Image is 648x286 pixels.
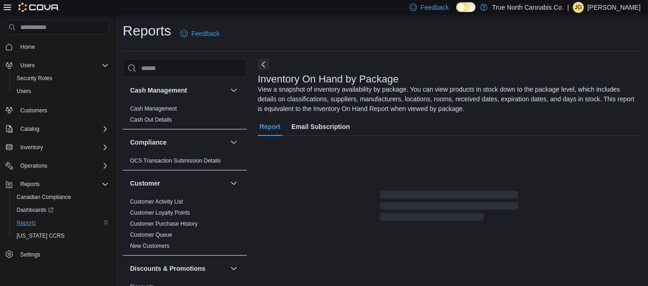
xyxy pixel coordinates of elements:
[13,73,56,84] a: Security Roles
[2,103,113,117] button: Customers
[567,2,569,13] p: |
[13,204,57,216] a: Dashboards
[177,24,223,43] a: Feedback
[130,105,177,112] span: Cash Management
[228,178,239,189] button: Customer
[258,85,636,114] div: View a snapshot of inventory availability by package. You can view products in stock down to the ...
[123,155,247,170] div: Compliance
[17,193,71,201] span: Canadian Compliance
[2,40,113,53] button: Home
[258,59,269,70] button: Next
[228,137,239,148] button: Compliance
[17,123,43,134] button: Catalog
[130,264,226,273] button: Discounts & Promotions
[130,198,183,205] span: Customer Activity List
[492,2,564,13] p: True North Cannabis Co.
[130,198,183,205] a: Customer Activity List
[9,204,113,216] a: Dashboards
[17,88,31,95] span: Users
[17,41,39,53] a: Home
[9,229,113,242] button: [US_STATE] CCRS
[123,196,247,255] div: Customer
[130,221,198,227] a: Customer Purchase History
[17,232,65,239] span: [US_STATE] CCRS
[20,125,39,133] span: Catalog
[130,117,172,123] a: Cash Out Details
[17,206,54,214] span: Dashboards
[2,141,113,154] button: Inventory
[13,192,109,203] span: Canadian Compliance
[130,243,169,249] a: New Customers
[130,179,160,188] h3: Customer
[130,138,226,147] button: Compliance
[9,85,113,98] button: Users
[17,105,51,116] a: Customers
[17,142,47,153] button: Inventory
[130,242,169,250] span: New Customers
[17,249,44,260] a: Settings
[13,86,35,97] a: Users
[2,123,113,135] button: Catalog
[9,191,113,204] button: Canadian Compliance
[17,60,109,71] span: Users
[6,36,109,285] nav: Complex example
[17,41,109,53] span: Home
[130,179,226,188] button: Customer
[18,3,59,12] img: Cova
[2,59,113,72] button: Users
[130,138,166,147] h3: Compliance
[130,232,172,238] a: Customer Queue
[191,29,220,38] span: Feedback
[130,220,198,228] span: Customer Purchase History
[123,22,171,40] h1: Reports
[130,105,177,112] a: Cash Management
[20,181,40,188] span: Reports
[17,123,109,134] span: Catalog
[17,179,109,190] span: Reports
[17,249,109,260] span: Settings
[20,251,40,258] span: Settings
[20,62,35,69] span: Users
[20,162,48,169] span: Operations
[130,86,187,95] h3: Cash Management
[260,117,280,136] span: Report
[130,158,221,164] a: OCS Transaction Submission Details
[130,210,190,216] a: Customer Loyalty Points
[123,103,247,129] div: Cash Management
[421,3,449,12] span: Feedback
[130,209,190,216] span: Customer Loyalty Points
[291,117,350,136] span: Email Subscription
[20,43,35,51] span: Home
[575,2,582,13] span: JG
[17,160,109,171] span: Operations
[228,85,239,96] button: Cash Management
[13,73,109,84] span: Security Roles
[573,2,584,13] div: Jessica Gallant
[17,75,52,82] span: Security Roles
[17,179,43,190] button: Reports
[13,230,109,241] span: Washington CCRS
[20,144,43,151] span: Inventory
[13,86,109,97] span: Users
[130,231,172,239] span: Customer Queue
[17,104,109,116] span: Customers
[380,193,518,222] span: Loading
[13,217,40,228] a: Reports
[130,86,226,95] button: Cash Management
[258,74,399,85] h3: Inventory On Hand by Package
[17,60,38,71] button: Users
[20,107,47,114] span: Customers
[130,157,221,164] span: OCS Transaction Submission Details
[130,116,172,123] span: Cash Out Details
[2,178,113,191] button: Reports
[9,72,113,85] button: Security Roles
[13,192,75,203] a: Canadian Compliance
[13,230,68,241] a: [US_STATE] CCRS
[9,216,113,229] button: Reports
[17,160,51,171] button: Operations
[13,217,109,228] span: Reports
[2,159,113,172] button: Operations
[228,263,239,274] button: Discounts & Promotions
[17,219,36,227] span: Reports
